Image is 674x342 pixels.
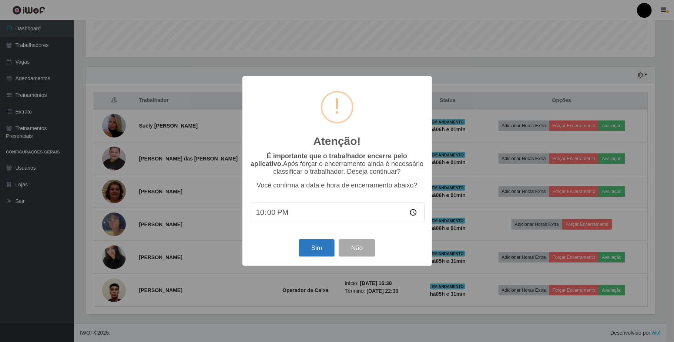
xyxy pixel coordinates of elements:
[313,135,361,148] h2: Atenção!
[299,239,335,257] button: Sim
[251,152,407,167] b: É importante que o trabalhador encerre pelo aplicativo.
[250,182,425,189] p: Você confirma a data e hora de encerramento abaixo?
[250,152,425,176] p: Após forçar o encerramento ainda é necessário classificar o trabalhador. Deseja continuar?
[339,239,375,257] button: Não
